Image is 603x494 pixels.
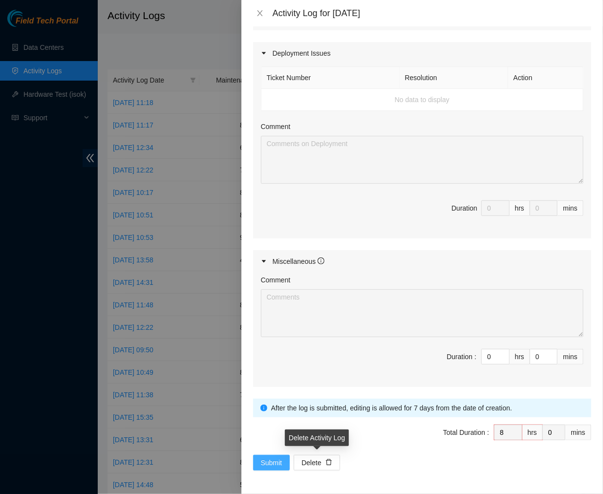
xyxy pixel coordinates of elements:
span: close [256,9,264,17]
th: Action [508,67,583,89]
div: hrs [510,349,530,365]
div: Miscellaneous info-circle [253,250,591,273]
span: caret-right [261,258,267,264]
td: No data to display [261,89,583,111]
div: mins [565,425,591,440]
span: caret-right [261,50,267,56]
div: Total Duration : [443,427,489,438]
div: mins [558,200,583,216]
span: info-circle [318,258,324,264]
span: delete [325,459,332,467]
div: Delete Activity Log [285,430,349,446]
div: hrs [522,425,543,440]
div: Activity Log for [DATE] [273,8,591,19]
label: Comment [261,121,291,132]
textarea: Comment [261,136,583,184]
th: Resolution [400,67,508,89]
label: Comment [261,275,291,285]
div: Duration [452,203,477,214]
th: Ticket Number [261,67,400,89]
div: Miscellaneous [273,256,325,267]
span: info-circle [260,405,267,411]
button: Close [253,9,267,18]
div: hrs [510,200,530,216]
div: mins [558,349,583,365]
div: Duration : [447,351,476,362]
button: Submit [253,455,290,471]
span: Delete [301,457,321,468]
div: Deployment Issues [253,42,591,64]
button: Deletedelete [294,455,340,471]
span: Submit [261,457,282,468]
div: After the log is submitted, editing is allowed for 7 days from the date of creation. [271,403,584,413]
textarea: Comment [261,289,583,337]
